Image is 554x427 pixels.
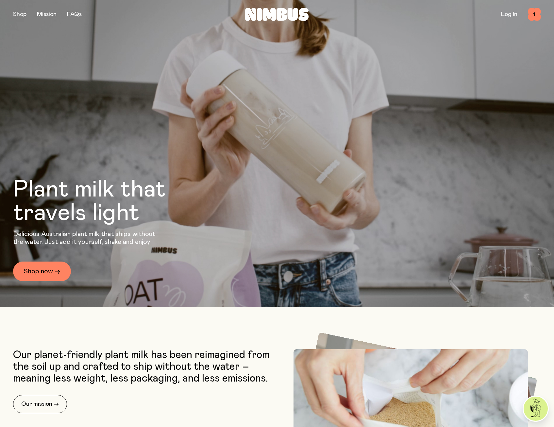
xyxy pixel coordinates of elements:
h1: Plant milk that travels light [13,178,201,225]
img: agent [524,397,548,421]
a: FAQs [67,11,82,17]
a: Our mission → [13,395,67,413]
p: Our planet-friendly plant milk has been reimagined from the soil up and crafted to ship without t... [13,349,274,384]
a: Log In [501,11,517,17]
a: Shop now → [13,262,71,281]
a: Mission [37,11,57,17]
button: 1 [528,8,541,21]
p: Delicious Australian plant milk that ships without the water. Just add it yourself, shake and enjoy! [13,230,159,246]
